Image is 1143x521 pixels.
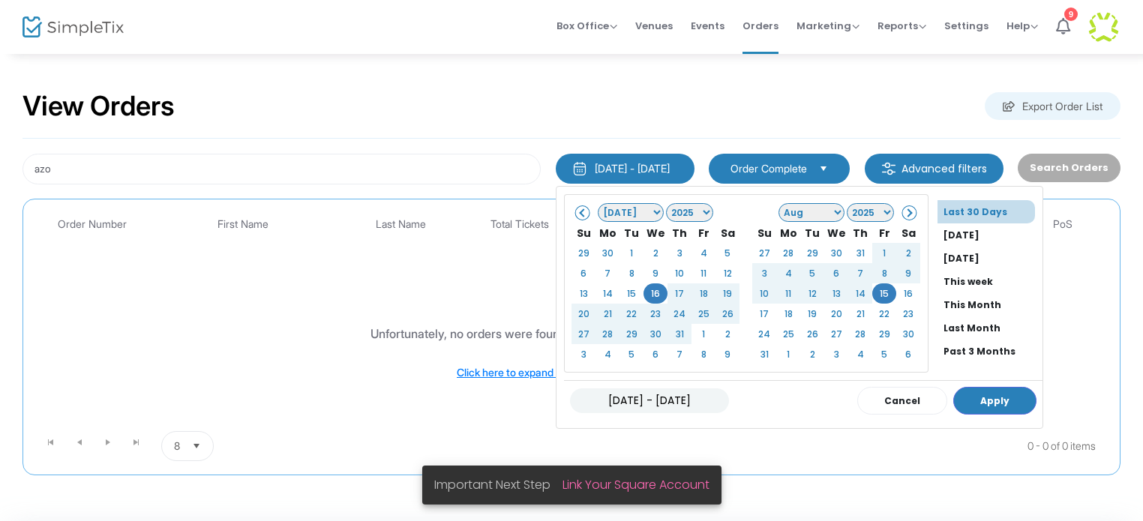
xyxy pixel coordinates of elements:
[667,243,691,263] td: 3
[896,344,920,364] td: 6
[872,324,896,344] td: 29
[457,366,686,379] span: Click here to expand your search to the last year
[470,207,569,242] th: Total Tickets
[872,223,896,243] th: Fr
[776,263,800,283] td: 4
[937,247,1042,270] li: [DATE]
[595,223,619,243] th: Mo
[619,263,643,283] td: 8
[937,363,1042,386] li: Past 12 Months
[800,243,824,263] td: 29
[800,263,824,283] td: 5
[800,283,824,304] td: 12
[824,344,848,364] td: 3
[730,161,807,176] span: Order Complete
[174,439,180,454] span: 8
[619,344,643,364] td: 5
[715,324,739,344] td: 2
[572,161,587,176] img: monthly
[776,324,800,344] td: 25
[434,476,562,493] span: Important Next Step
[691,7,724,45] span: Events
[667,283,691,304] td: 17
[22,154,541,184] input: Search by name, email, phone, order number, ip address, or last 4 digits of card
[848,344,872,364] td: 4
[824,304,848,324] td: 20
[370,325,773,343] div: Unfortunately, no orders were found. Please try adjusting the filters above.
[1053,218,1072,231] span: PoS
[715,243,739,263] td: 5
[643,263,667,283] td: 9
[752,304,776,324] td: 17
[217,218,268,231] span: First Name
[857,387,947,415] button: Cancel
[937,293,1042,316] li: This Month
[31,207,1112,425] div: Data table
[937,270,1042,293] li: This week
[800,304,824,324] td: 19
[848,223,872,243] th: Th
[776,304,800,324] td: 18
[824,243,848,263] td: 30
[571,304,595,324] td: 20
[776,243,800,263] td: 28
[595,283,619,304] td: 14
[800,324,824,344] td: 26
[643,324,667,344] td: 30
[824,223,848,243] th: We
[363,431,1096,461] kendo-pager-info: 0 - 0 of 0 items
[667,324,691,344] td: 31
[937,200,1035,223] li: Last 30 Days
[570,388,729,413] input: MM/DD/YYYY - MM/DD/YYYY
[715,283,739,304] td: 19
[752,324,776,344] td: 24
[643,243,667,263] td: 2
[796,19,859,33] span: Marketing
[896,243,920,263] td: 2
[824,263,848,283] td: 6
[848,283,872,304] td: 14
[691,243,715,263] td: 4
[742,7,778,45] span: Orders
[872,243,896,263] td: 1
[619,283,643,304] td: 15
[937,316,1042,340] li: Last Month
[619,304,643,324] td: 22
[619,243,643,263] td: 1
[896,283,920,304] td: 16
[865,154,1003,184] m-button: Advanced filters
[776,344,800,364] td: 1
[595,263,619,283] td: 7
[896,263,920,283] td: 9
[877,19,926,33] span: Reports
[937,223,1042,247] li: [DATE]
[667,344,691,364] td: 7
[571,223,595,243] th: Su
[715,263,739,283] td: 12
[376,218,426,231] span: Last Name
[22,90,175,123] h2: View Orders
[872,344,896,364] td: 5
[571,263,595,283] td: 6
[896,324,920,344] td: 30
[58,218,127,231] span: Order Number
[896,223,920,243] th: Sa
[1064,7,1078,21] div: 9
[691,324,715,344] td: 1
[691,304,715,324] td: 25
[896,304,920,324] td: 23
[562,476,709,493] a: Link Your Square Account
[752,243,776,263] td: 27
[186,432,207,460] button: Select
[848,243,872,263] td: 31
[571,344,595,364] td: 3
[944,7,988,45] span: Settings
[752,223,776,243] th: Su
[571,324,595,344] td: 27
[872,304,896,324] td: 22
[813,160,834,177] button: Select
[715,223,739,243] th: Sa
[667,263,691,283] td: 10
[571,243,595,263] td: 29
[595,344,619,364] td: 4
